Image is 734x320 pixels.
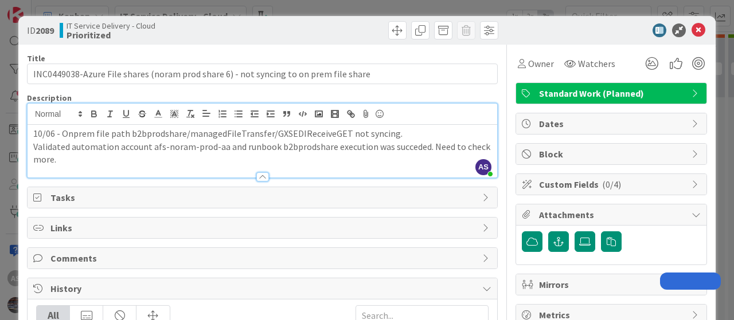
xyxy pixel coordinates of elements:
[50,282,477,295] span: History
[67,30,155,39] b: Prioritized
[578,57,615,70] span: Watchers
[539,278,686,291] span: Mirrors
[33,140,491,166] p: Validated automation account afs-noram-prod-aa and runbook b2bprodshare execution was succeded. N...
[67,21,155,30] span: IT Service Delivery - Cloud
[539,147,686,161] span: Block
[539,117,686,131] span: Dates
[27,93,72,103] span: Description
[528,57,554,70] span: Owner
[539,177,686,191] span: Custom Fields
[50,251,477,265] span: Comments
[36,25,54,36] b: 2089
[27,23,54,37] span: ID
[475,159,491,175] span: AS
[50,191,477,204] span: Tasks
[27,53,45,64] label: Title
[27,64,498,84] input: type card name here...
[50,221,477,235] span: Links
[539,208,686,222] span: Attachments
[33,127,491,140] p: 10/06 - Onprem file path b2bprodshare/managedFileTransfer/GXSEDIReceiveGET not syncing.
[539,86,686,100] span: Standard Work (Planned)
[602,179,621,190] span: ( 0/4 )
